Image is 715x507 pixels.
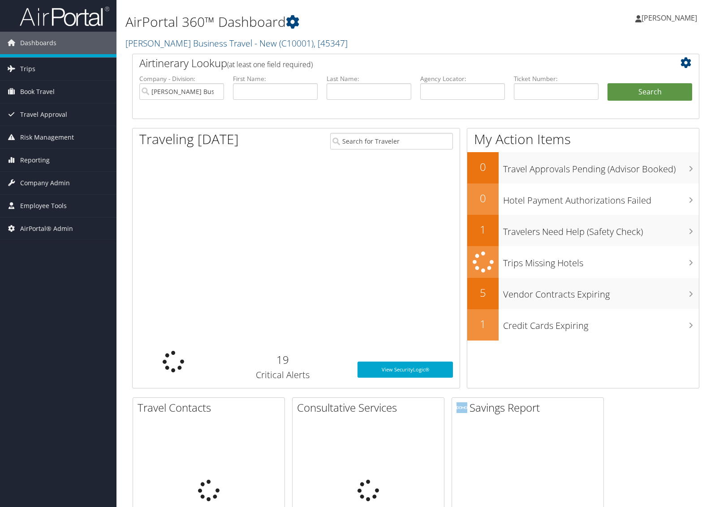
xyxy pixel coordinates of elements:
span: (at least one field required) [227,60,313,69]
img: domo-logo.png [457,402,467,413]
span: AirPortal® Admin [20,217,73,240]
a: 1Travelers Need Help (Safety Check) [467,215,699,246]
span: Employee Tools [20,195,67,217]
span: Trips [20,58,35,80]
label: Last Name: [327,74,411,83]
span: Company Admin [20,172,70,194]
span: Book Travel [20,81,55,103]
h2: 5 [467,285,499,300]
span: ( C10001 ) [279,37,314,49]
h3: Trips Missing Hotels [503,252,699,269]
a: 1Credit Cards Expiring [467,309,699,341]
a: Trips Missing Hotels [467,246,699,278]
h1: My Action Items [467,130,699,149]
h3: Vendor Contracts Expiring [503,284,699,301]
h2: Consultative Services [297,400,444,415]
h2: Airtinerary Lookup [139,55,645,71]
span: , [ 45347 ] [314,37,348,49]
h3: Credit Cards Expiring [503,315,699,332]
h1: Traveling [DATE] [139,130,239,149]
label: Agency Locator: [420,74,505,83]
a: 5Vendor Contracts Expiring [467,278,699,309]
h2: 1 [467,316,499,332]
h3: Travel Approvals Pending (Advisor Booked) [503,158,699,175]
a: [PERSON_NAME] Business Travel - New [125,37,348,49]
span: Reporting [20,149,50,171]
h1: AirPortal 360™ Dashboard [125,13,513,31]
span: Dashboards [20,32,56,54]
button: Search [607,83,692,101]
label: Ticket Number: [514,74,599,83]
h2: Travel Contacts [138,400,284,415]
h2: 0 [467,159,499,175]
h2: Savings Report [457,400,603,415]
img: airportal-logo.png [20,6,109,27]
a: [PERSON_NAME] [635,4,706,31]
h2: 19 [221,352,344,367]
h2: 0 [467,191,499,206]
span: Travel Approval [20,103,67,126]
h2: 1 [467,222,499,237]
input: Search for Traveler [330,133,453,149]
span: [PERSON_NAME] [642,13,697,23]
a: 0Hotel Payment Authorizations Failed [467,183,699,215]
a: View SecurityLogic® [357,362,453,378]
label: Company - Division: [139,74,224,83]
h3: Travelers Need Help (Safety Check) [503,221,699,238]
label: First Name: [233,74,318,83]
h3: Critical Alerts [221,369,344,381]
h3: Hotel Payment Authorizations Failed [503,190,699,207]
a: 0Travel Approvals Pending (Advisor Booked) [467,152,699,183]
span: Risk Management [20,126,74,149]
